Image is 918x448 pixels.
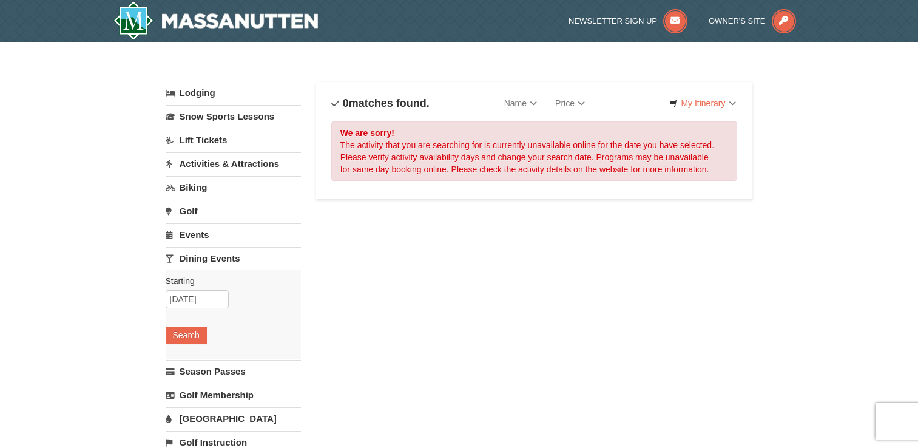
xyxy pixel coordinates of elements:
[340,128,394,138] strong: We are sorry!
[166,360,301,382] a: Season Passes
[331,97,430,109] h4: matches found.
[166,384,301,406] a: Golf Membership
[569,16,687,25] a: Newsletter Sign Up
[166,129,301,151] a: Lift Tickets
[166,105,301,127] a: Snow Sports Lessons
[166,82,301,104] a: Lodging
[709,16,766,25] span: Owner's Site
[343,97,349,109] span: 0
[331,121,738,181] div: The activity that you are searching for is currently unavailable online for the date you have sel...
[113,1,319,40] img: Massanutten Resort Logo
[166,275,292,287] label: Starting
[546,91,594,115] a: Price
[166,176,301,199] a: Biking
[569,16,657,25] span: Newsletter Sign Up
[709,16,796,25] a: Owner's Site
[661,94,743,112] a: My Itinerary
[113,1,319,40] a: Massanutten Resort
[166,407,301,430] a: [GEOGRAPHIC_DATA]
[166,152,301,175] a: Activities & Attractions
[166,327,207,344] button: Search
[166,247,301,270] a: Dining Events
[166,223,301,246] a: Events
[495,91,546,115] a: Name
[166,200,301,222] a: Golf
